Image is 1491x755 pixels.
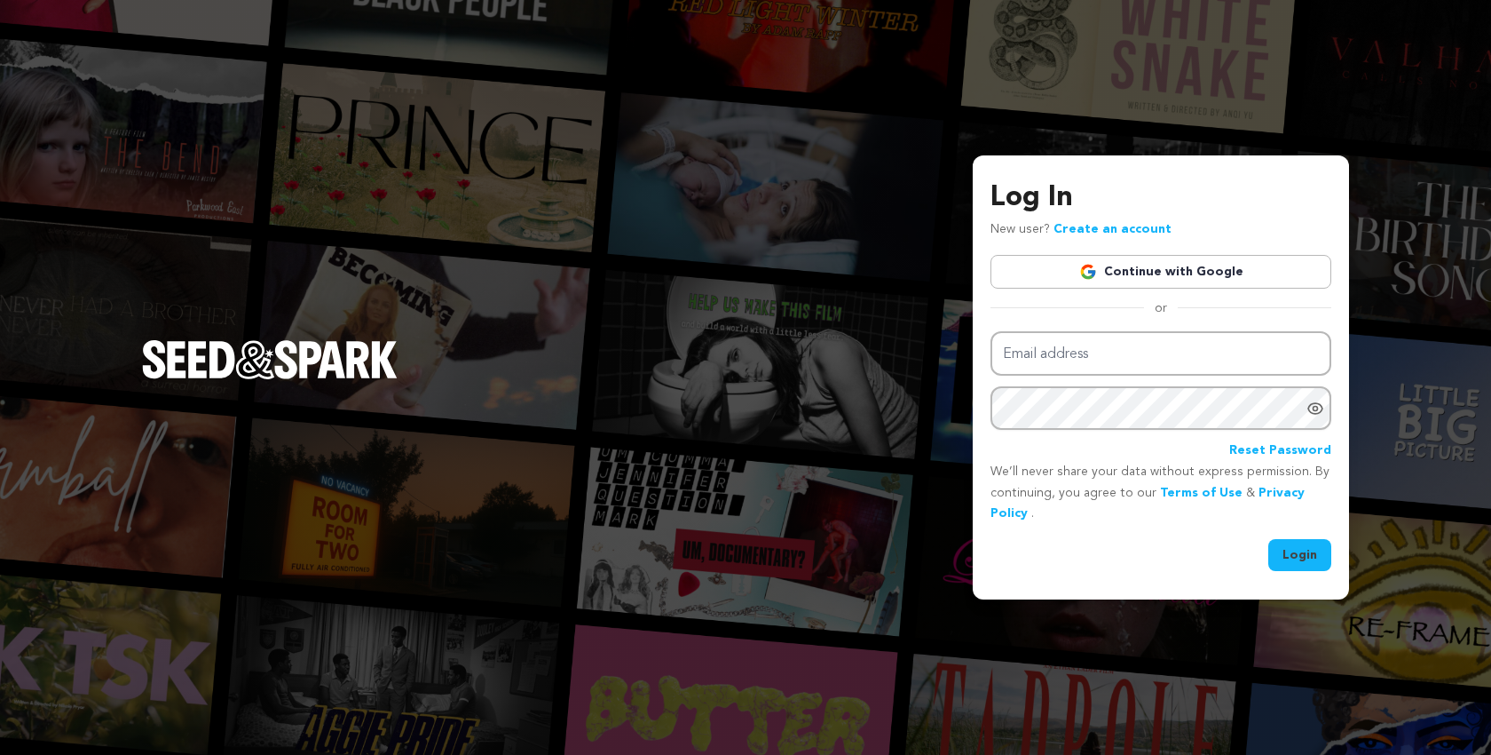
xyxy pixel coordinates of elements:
[1053,223,1171,235] a: Create an account
[990,219,1171,241] p: New user?
[142,340,398,379] img: Seed&Spark Logo
[1160,487,1242,499] a: Terms of Use
[1144,299,1178,317] span: or
[1268,539,1331,571] button: Login
[1306,400,1324,417] a: Show password as plain text. Warning: this will display your password on the screen.
[1079,263,1097,281] img: Google logo
[990,462,1331,525] p: We’ll never share your data without express permission. By continuing, you agree to our & .
[142,340,398,415] a: Seed&Spark Homepage
[990,331,1331,377] input: Email address
[990,255,1331,289] a: Continue with Google
[990,177,1331,219] h3: Log In
[1229,441,1331,462] a: Reset Password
